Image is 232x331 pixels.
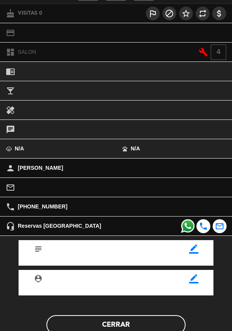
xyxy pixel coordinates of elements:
i: block [165,9,174,18]
span: 4 [211,44,226,60]
i: chat [6,125,15,134]
i: credit_card [6,28,15,38]
span: [PERSON_NAME] [18,164,63,172]
i: border_color [189,274,198,283]
i: local_phone [199,222,208,231]
span: Reservas [GEOGRAPHIC_DATA] [18,222,101,230]
i: mail_outline [6,183,15,192]
i: child_care [6,146,12,152]
i: star_border [181,9,191,18]
i: attach_money [215,9,224,18]
i: mail_outline [215,222,224,231]
i: pets [122,146,128,152]
i: headset_mic [6,222,15,231]
i: subject [34,244,43,254]
i: healing [6,106,15,115]
i: chrome_reader_mode [6,67,15,76]
i: border_color [189,244,198,254]
span: N/A [15,144,24,153]
i: person_pin [34,274,43,283]
span: [PHONE_NUMBER] [18,202,67,211]
span: N/A [131,144,140,153]
i: dashboard [6,48,15,57]
i: outlined_flag [148,9,157,18]
i: person [6,164,15,173]
span: Visitas 0 [18,9,42,18]
i: cake [6,9,15,18]
i: build [199,48,208,57]
span: SALON [18,48,36,56]
i: local_bar [6,86,15,96]
i: local_phone [6,202,15,212]
i: repeat [198,9,207,18]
